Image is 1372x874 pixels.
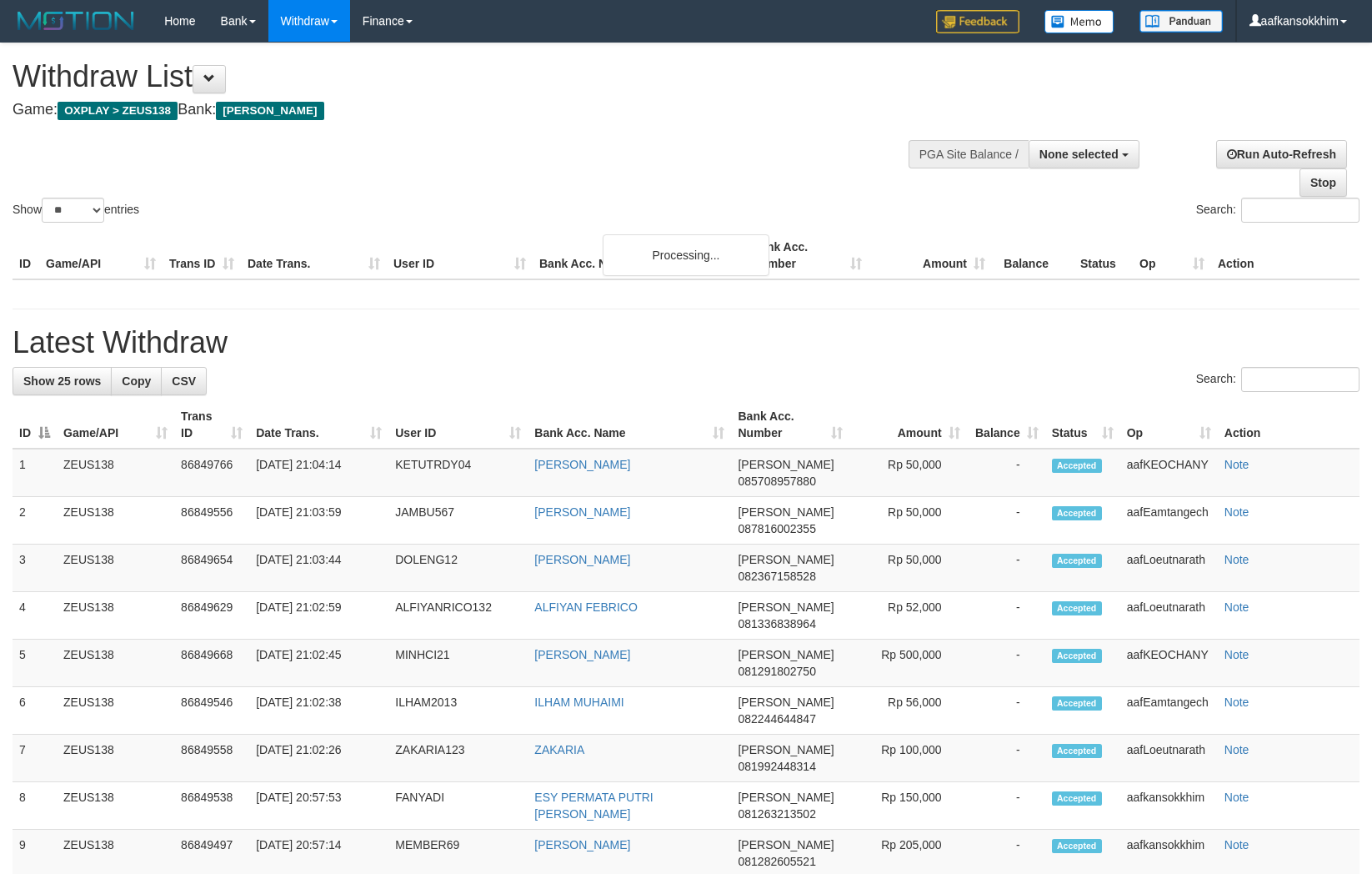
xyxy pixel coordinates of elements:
th: Bank Acc. Name: activate to sort column ascending [528,401,731,449]
td: aafKEOCHANY [1120,449,1218,497]
h1: Withdraw List [13,60,898,93]
span: Copy 081992448314 to clipboard [738,760,815,773]
span: Copy 085708957880 to clipboard [738,475,815,488]
td: 3 [13,545,57,592]
span: [PERSON_NAME] [738,648,834,661]
a: ZAKARIA [534,743,584,756]
td: [DATE] 21:02:38 [249,687,388,735]
td: - [967,640,1045,687]
td: 86849546 [174,687,249,735]
a: [PERSON_NAME] [534,648,630,661]
span: Copy 082244644847 to clipboard [738,712,815,726]
label: Search: [1196,198,1359,223]
span: Copy 081282605521 to clipboard [738,855,815,868]
td: Rp 50,000 [849,545,967,592]
td: ZEUS138 [57,497,174,545]
th: Action [1211,232,1359,279]
td: 86849538 [174,782,249,830]
td: - [967,592,1045,640]
td: 86849629 [174,592,249,640]
a: ALFIYAN FEBRICO [534,600,637,614]
td: 2 [13,497,57,545]
td: - [967,449,1045,497]
a: [PERSON_NAME] [534,838,630,851]
td: 7 [13,735,57,782]
span: [PERSON_NAME] [738,505,834,519]
th: Action [1218,401,1359,449]
span: [PERSON_NAME] [738,600,834,614]
td: ZEUS138 [57,449,174,497]
td: Rp 50,000 [849,497,967,545]
a: Run Auto-Refresh [1216,140,1347,168]
th: Amount: activate to sort column ascending [849,401,967,449]
th: Date Trans.: activate to sort column ascending [249,401,388,449]
a: Copy [111,367,162,395]
td: 86849556 [174,497,249,545]
input: Search: [1241,367,1359,392]
th: Date Trans. [241,232,387,279]
td: aafEamtangech [1120,497,1218,545]
td: aafLoeutnarath [1120,735,1218,782]
td: [DATE] 21:03:59 [249,497,388,545]
span: Copy [122,374,151,388]
a: Note [1224,743,1249,756]
th: Bank Acc. Name [533,232,745,279]
td: 86849668 [174,640,249,687]
td: 86849558 [174,735,249,782]
td: 8 [13,782,57,830]
th: Bank Acc. Number: activate to sort column ascending [731,401,849,449]
th: Amount [869,232,992,279]
a: ESY PERMATA PUTRI [PERSON_NAME] [534,791,653,821]
td: ZAKARIA123 [388,735,528,782]
label: Search: [1196,367,1359,392]
img: MOTION_logo.png [13,8,139,33]
td: ZEUS138 [57,545,174,592]
a: Note [1224,553,1249,566]
td: KETUTRDY04 [388,449,528,497]
span: Accepted [1052,601,1102,615]
span: OXPLAY > ZEUS138 [58,102,178,120]
a: Note [1224,648,1249,661]
th: User ID: activate to sort column ascending [388,401,528,449]
td: ZEUS138 [57,687,174,735]
a: [PERSON_NAME] [534,505,630,519]
th: Trans ID: activate to sort column ascending [174,401,249,449]
td: 6 [13,687,57,735]
a: Note [1224,838,1249,851]
select: Showentries [42,198,104,223]
span: [PERSON_NAME] [738,553,834,566]
span: Accepted [1052,554,1102,568]
td: - [967,782,1045,830]
td: MINHCI21 [388,640,528,687]
th: ID [13,232,39,279]
a: Stop [1299,168,1347,197]
a: Note [1224,696,1249,709]
td: - [967,497,1045,545]
td: [DATE] 21:04:14 [249,449,388,497]
span: Copy 081336838964 to clipboard [738,617,815,630]
th: Balance: activate to sort column ascending [967,401,1045,449]
span: Copy 081291802750 to clipboard [738,665,815,678]
td: ALFIYANRICO132 [388,592,528,640]
th: Bank Acc. Number [745,232,869,279]
a: Note [1224,791,1249,804]
h1: Latest Withdraw [13,326,1359,359]
th: Balance [992,232,1074,279]
th: Op: activate to sort column ascending [1120,401,1218,449]
td: Rp 50,000 [849,449,967,497]
td: 86849766 [174,449,249,497]
a: Note [1224,505,1249,519]
span: [PERSON_NAME] [738,458,834,471]
td: - [967,545,1045,592]
img: Button%20Memo.svg [1044,10,1114,33]
div: PGA Site Balance / [909,140,1029,168]
td: ZEUS138 [57,782,174,830]
td: 1 [13,449,57,497]
span: Accepted [1052,649,1102,663]
td: [DATE] 21:03:44 [249,545,388,592]
img: panduan.png [1139,10,1223,33]
a: [PERSON_NAME] [534,553,630,566]
td: - [967,687,1045,735]
span: [PERSON_NAME] [738,838,834,851]
td: Rp 150,000 [849,782,967,830]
